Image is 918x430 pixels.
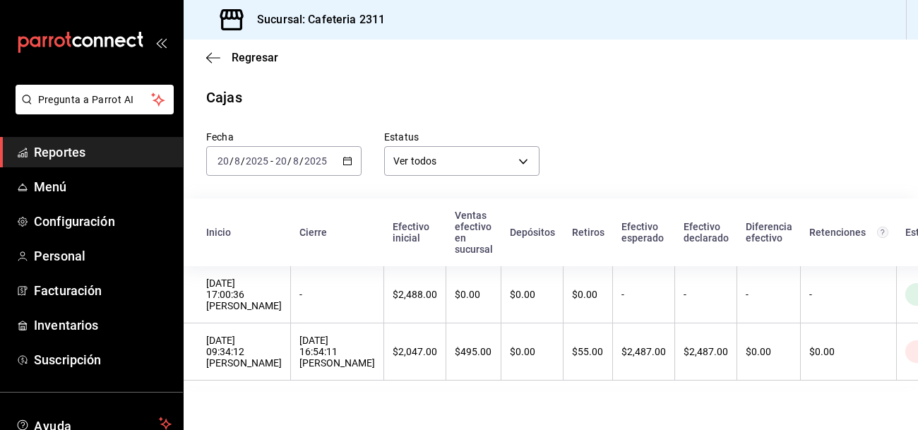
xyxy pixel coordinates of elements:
input: -- [275,155,287,167]
div: [DATE] 16:54:11 [PERSON_NAME] [299,335,375,369]
div: $495.00 [455,346,492,357]
div: - [746,289,792,300]
div: $2,047.00 [393,346,437,357]
div: $0.00 [809,346,888,357]
div: Efectivo inicial [393,221,438,244]
div: Retiros [572,227,604,238]
div: Cajas [206,87,242,108]
button: Pregunta a Parrot AI [16,85,174,114]
div: Efectivo declarado [684,221,729,244]
div: - [684,289,728,300]
div: $55.00 [572,346,604,357]
span: Pregunta a Parrot AI [38,92,152,107]
div: $0.00 [746,346,792,357]
h3: Sucursal: Cafeteria 2311 [246,11,385,28]
div: $0.00 [455,289,492,300]
div: Retenciones [809,227,888,238]
input: -- [234,155,241,167]
div: [DATE] 09:34:12 [PERSON_NAME] [206,335,282,369]
button: open_drawer_menu [155,37,167,48]
span: - [270,155,273,167]
div: Depósitos [510,227,555,238]
div: - [621,289,666,300]
label: Fecha [206,132,362,142]
svg: Total de retenciones de propinas registradas [877,227,888,238]
span: / [229,155,234,167]
div: Ver todos [384,146,540,176]
div: $0.00 [572,289,604,300]
input: -- [292,155,299,167]
div: Inicio [206,227,282,238]
div: Diferencia efectivo [746,221,792,244]
div: [DATE] 17:00:36 [PERSON_NAME] [206,277,282,311]
span: Reportes [34,143,172,162]
div: $2,487.00 [684,346,728,357]
div: - [299,289,375,300]
input: ---- [304,155,328,167]
a: Pregunta a Parrot AI [10,102,174,117]
div: Ventas efectivo en sucursal [455,210,493,255]
span: / [299,155,304,167]
span: Configuración [34,212,172,231]
span: Regresar [232,51,278,64]
div: $2,487.00 [621,346,666,357]
div: $0.00 [510,289,554,300]
span: / [241,155,245,167]
span: Suscripción [34,350,172,369]
span: Menú [34,177,172,196]
label: Estatus [384,132,540,142]
span: Inventarios [34,316,172,335]
div: $0.00 [510,346,554,357]
span: / [287,155,292,167]
div: - [809,289,888,300]
span: Facturación [34,281,172,300]
span: Personal [34,246,172,265]
div: $2,488.00 [393,289,437,300]
button: Regresar [206,51,278,64]
input: -- [217,155,229,167]
div: Cierre [299,227,376,238]
div: Efectivo esperado [621,221,667,244]
input: ---- [245,155,269,167]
